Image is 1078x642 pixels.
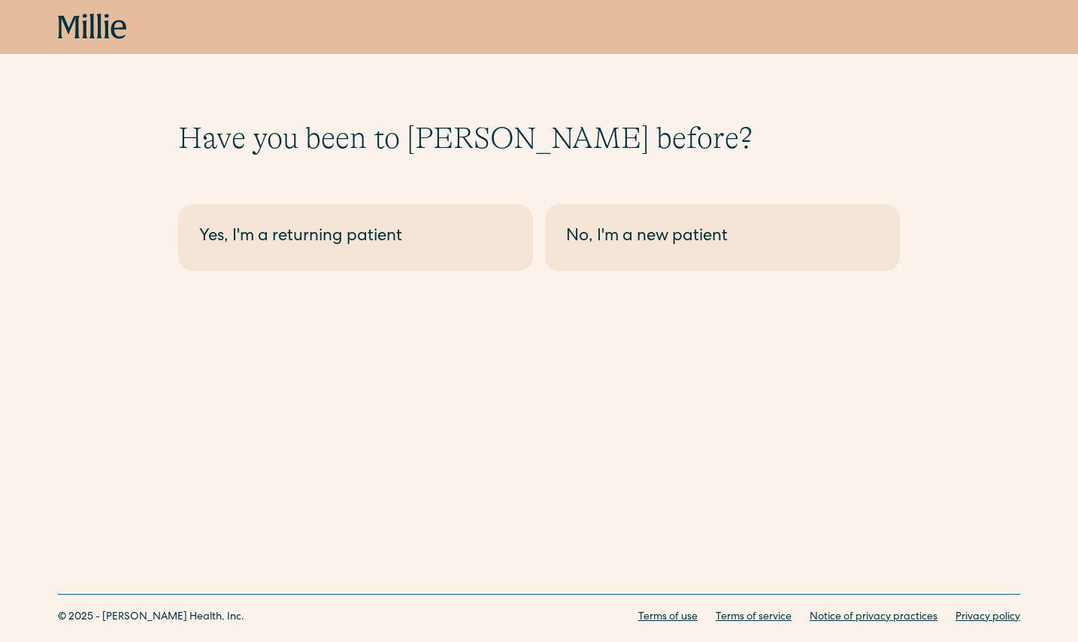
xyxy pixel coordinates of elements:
div: Yes, I'm a returning patient [199,225,512,250]
a: Privacy policy [955,610,1020,625]
a: Notice of privacy practices [810,610,937,625]
h1: Have you been to [PERSON_NAME] before? [178,120,900,156]
a: Terms of use [638,610,698,625]
a: No, I'm a new patient [545,204,900,271]
a: Yes, I'm a returning patient [178,204,533,271]
div: © 2025 - [PERSON_NAME] Health, Inc. [58,610,244,625]
div: No, I'm a new patient [566,225,879,250]
a: Terms of service [716,610,792,625]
